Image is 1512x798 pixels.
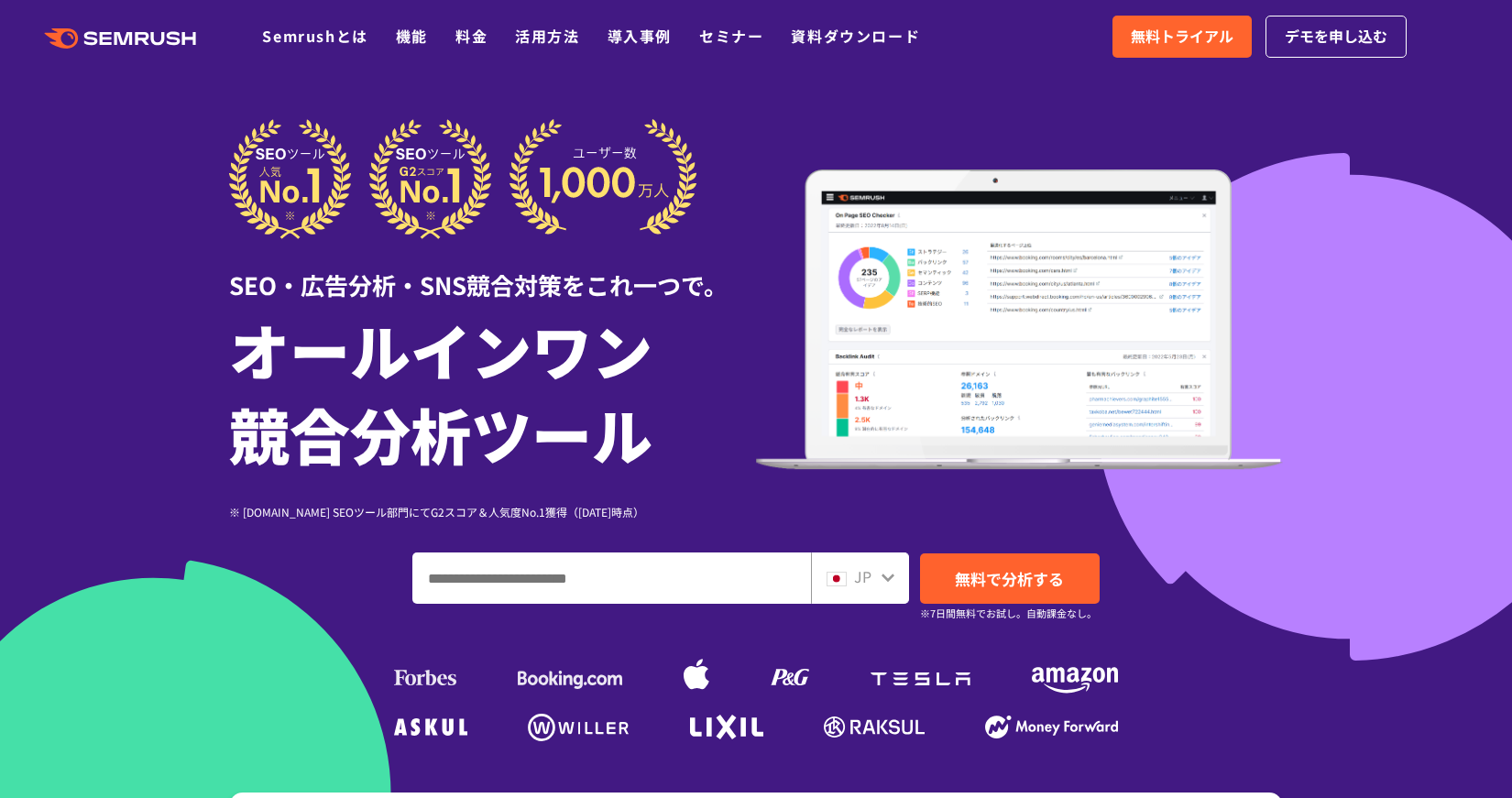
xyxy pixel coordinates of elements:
h1: オールインワン 競合分析ツール [229,307,756,476]
small: ※7日間無料でお試し。自動課金なし。 [920,605,1097,622]
a: 活用方法 [515,25,579,47]
a: 導入事例 [608,25,672,47]
a: Semrushとは [262,25,367,47]
a: 資料ダウンロード [791,25,920,47]
div: ※ [DOMAIN_NAME] SEOツール部門にてG2スコア＆人気度No.1獲得（[DATE]時点） [229,503,756,520]
span: デモを申し込む [1285,25,1387,49]
a: 無料で分析する [920,553,1100,604]
a: セミナー [699,25,763,47]
span: 無料で分析する [955,567,1064,590]
a: デモを申し込む [1265,16,1407,58]
a: 料金 [455,25,488,47]
span: JP [854,565,871,587]
a: 機能 [396,25,428,47]
div: SEO・広告分析・SNS競合対策をこれ一つで。 [229,239,756,302]
span: 無料トライアル [1131,25,1233,49]
input: ドメイン、キーワードまたはURLを入力してください [413,553,810,603]
a: 無料トライアル [1112,16,1252,58]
